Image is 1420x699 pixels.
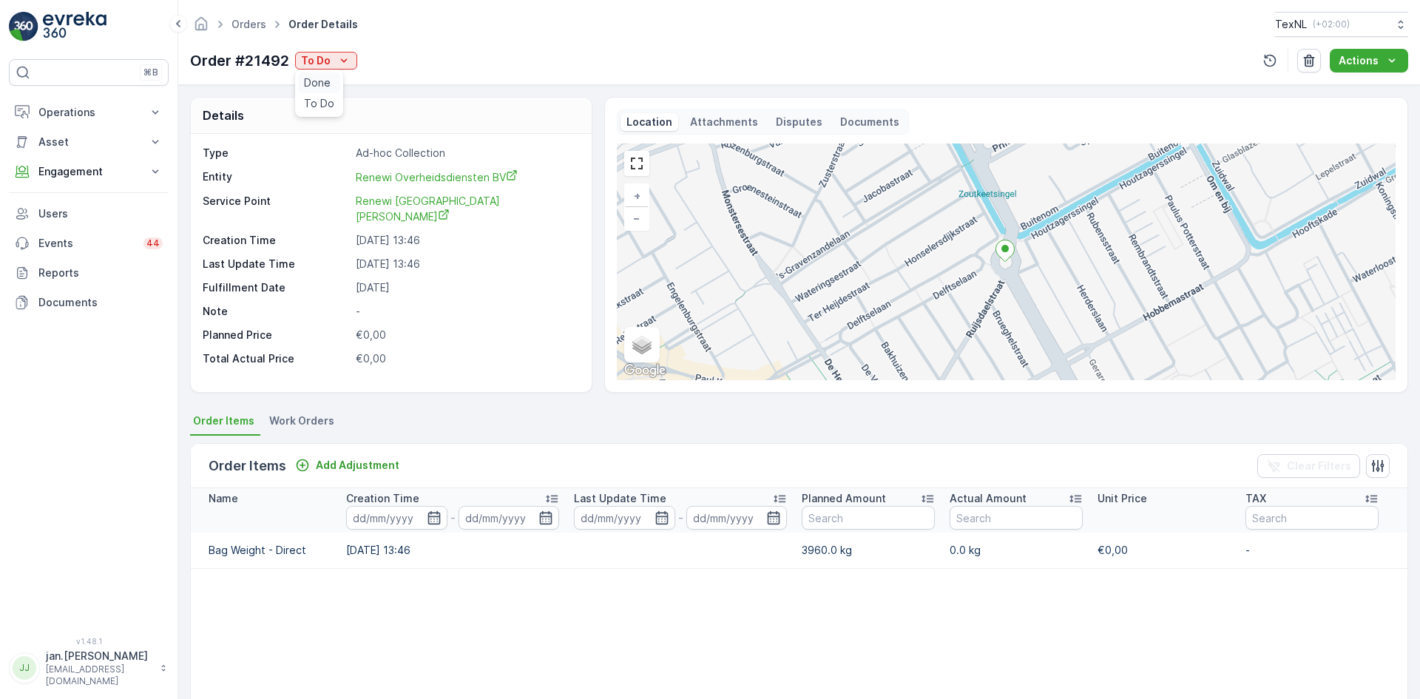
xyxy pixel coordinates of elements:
img: logo [9,12,38,41]
p: [EMAIL_ADDRESS][DOMAIN_NAME] [46,663,152,687]
td: - [1238,533,1386,568]
p: [DATE] [356,280,576,295]
p: Creation Time [203,233,350,248]
p: Reports [38,266,163,280]
a: Users [9,199,169,229]
td: Bag Weight - Direct [191,533,339,568]
a: Events44 [9,229,169,258]
a: Renewi Overheidsdiensten BV [356,169,576,185]
p: Documents [840,115,899,129]
span: €0,00 [1098,544,1128,556]
p: Details [203,107,244,124]
input: Search [1245,506,1379,530]
p: [DATE] 13:46 [356,257,576,271]
span: Renewi [GEOGRAPHIC_DATA][PERSON_NAME] [356,195,500,223]
p: Disputes [776,115,822,129]
input: dd/mm/yyyy [459,506,560,530]
p: Note [203,304,350,319]
button: Add Adjustment [289,456,405,474]
button: Asset [9,127,169,157]
button: Engagement [9,157,169,186]
p: Actions [1339,53,1379,68]
p: Operations [38,105,139,120]
a: Zoom Out [626,207,648,229]
a: Zoom In [626,185,648,207]
p: Attachments [690,115,758,129]
p: Creation Time [346,491,419,506]
a: Layers [626,328,658,361]
td: 3960.0 kg [794,533,942,568]
p: Name [209,491,238,506]
span: Order Details [285,17,361,32]
p: Last Update Time [203,257,350,271]
p: Actual Amount [950,491,1027,506]
span: Work Orders [269,413,334,428]
span: v 1.48.1 [9,637,169,646]
p: [DATE] 13:46 [356,233,576,248]
a: Open this area in Google Maps (opens a new window) [621,361,669,380]
p: Type [203,146,350,161]
span: €0,00 [356,328,386,341]
p: 44 [146,237,160,249]
p: Planned Amount [802,491,886,506]
p: Fulfillment Date [203,280,350,295]
p: jan.[PERSON_NAME] [46,649,152,663]
p: ( +02:00 ) [1313,18,1350,30]
button: TexNL(+02:00) [1275,12,1408,37]
button: Actions [1330,49,1408,72]
button: To Do [295,52,357,70]
button: Clear Filters [1257,454,1360,478]
p: - [356,304,576,319]
ul: To Do [295,70,343,117]
div: JJ [13,656,36,680]
span: − [633,212,640,224]
button: JJjan.[PERSON_NAME][EMAIL_ADDRESS][DOMAIN_NAME] [9,649,169,687]
p: Total Actual Price [203,351,294,366]
a: Renewi Den Haag [356,194,576,224]
p: - [450,509,456,527]
p: Documents [38,295,163,310]
a: Documents [9,288,169,317]
input: Search [950,506,1083,530]
p: TAX [1245,491,1266,506]
input: Search [802,506,935,530]
span: €0,00 [356,352,386,365]
button: Operations [9,98,169,127]
td: [DATE] 13:46 [339,533,567,568]
p: Order Items [209,456,286,476]
p: Unit Price [1098,491,1147,506]
input: dd/mm/yyyy [686,506,788,530]
span: To Do [304,96,334,111]
p: To Do [301,53,331,68]
input: dd/mm/yyyy [574,506,675,530]
td: 0.0 kg [942,533,1090,568]
img: Google [621,361,669,380]
span: Renewi Overheidsdiensten BV [356,171,518,183]
p: ⌘B [143,67,158,78]
input: dd/mm/yyyy [346,506,447,530]
p: Location [626,115,672,129]
p: Add Adjustment [316,458,399,473]
span: Order Items [193,413,254,428]
a: Reports [9,258,169,288]
p: Asset [38,135,139,149]
p: Events [38,236,135,251]
p: Ad-hoc Collection [356,146,576,161]
img: logo_light-DOdMpM7g.png [43,12,106,41]
p: Order #21492 [190,50,289,72]
span: Done [304,75,331,90]
p: Users [38,206,163,221]
p: Engagement [38,164,139,179]
p: Last Update Time [574,491,666,506]
a: Orders [231,18,266,30]
p: Service Point [203,194,350,224]
a: Homepage [193,21,209,34]
p: TexNL [1275,17,1307,32]
p: Entity [203,169,350,185]
p: Planned Price [203,328,272,342]
p: - [678,509,683,527]
span: + [634,189,640,202]
a: View Fullscreen [626,152,648,175]
p: Clear Filters [1287,459,1351,473]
